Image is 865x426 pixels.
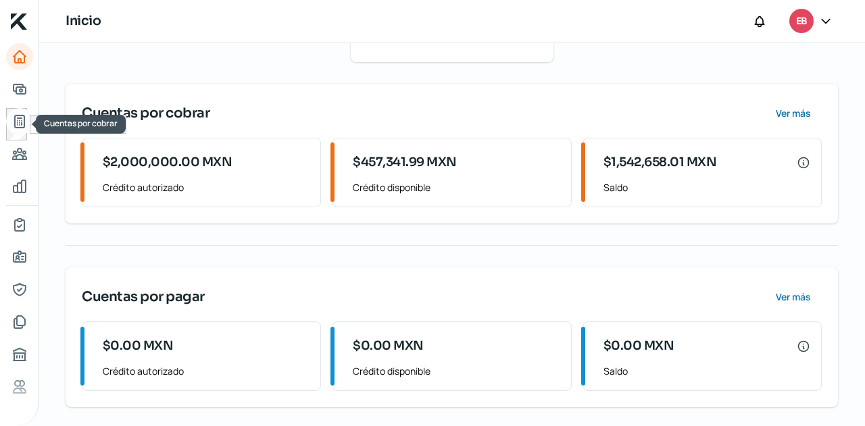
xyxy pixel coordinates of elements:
[6,341,33,368] a: Buró de crédito
[776,292,811,302] span: Ver más
[603,363,810,379] span: Saldo
[82,103,209,124] span: Cuentas por cobrar
[776,109,811,118] span: Ver más
[353,153,457,171] span: $457,341.99 MXN
[764,100,822,127] button: Ver más
[764,284,822,311] button: Ver más
[6,140,33,167] a: Cuentas por pagar
[6,276,33,303] a: Representantes
[66,11,101,31] h1: Inicio
[44,117,118,129] span: Cuentas por cobrar
[353,337,424,355] span: $0.00 MXN
[82,287,205,307] span: Cuentas por pagar
[603,179,810,196] span: Saldo
[103,179,310,196] span: Crédito autorizado
[103,153,232,171] span: $2,000,000.00 MXN
[6,76,33,103] a: Solicitar crédito
[353,179,560,196] span: Crédito disponible
[603,337,674,355] span: $0.00 MXN
[6,309,33,336] a: Documentos
[603,153,717,171] span: $1,542,658.01 MXN
[6,244,33,271] a: Información general
[796,14,807,30] span: EB
[6,211,33,238] a: Mi contrato
[6,43,33,70] a: Inicio
[103,337,174,355] span: $0.00 MXN
[6,173,33,200] a: Mis finanzas
[6,373,33,400] a: Referencias
[6,108,33,135] a: Cuentas por cobrar
[103,363,310,379] span: Crédito autorizado
[353,363,560,379] span: Crédito disponible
